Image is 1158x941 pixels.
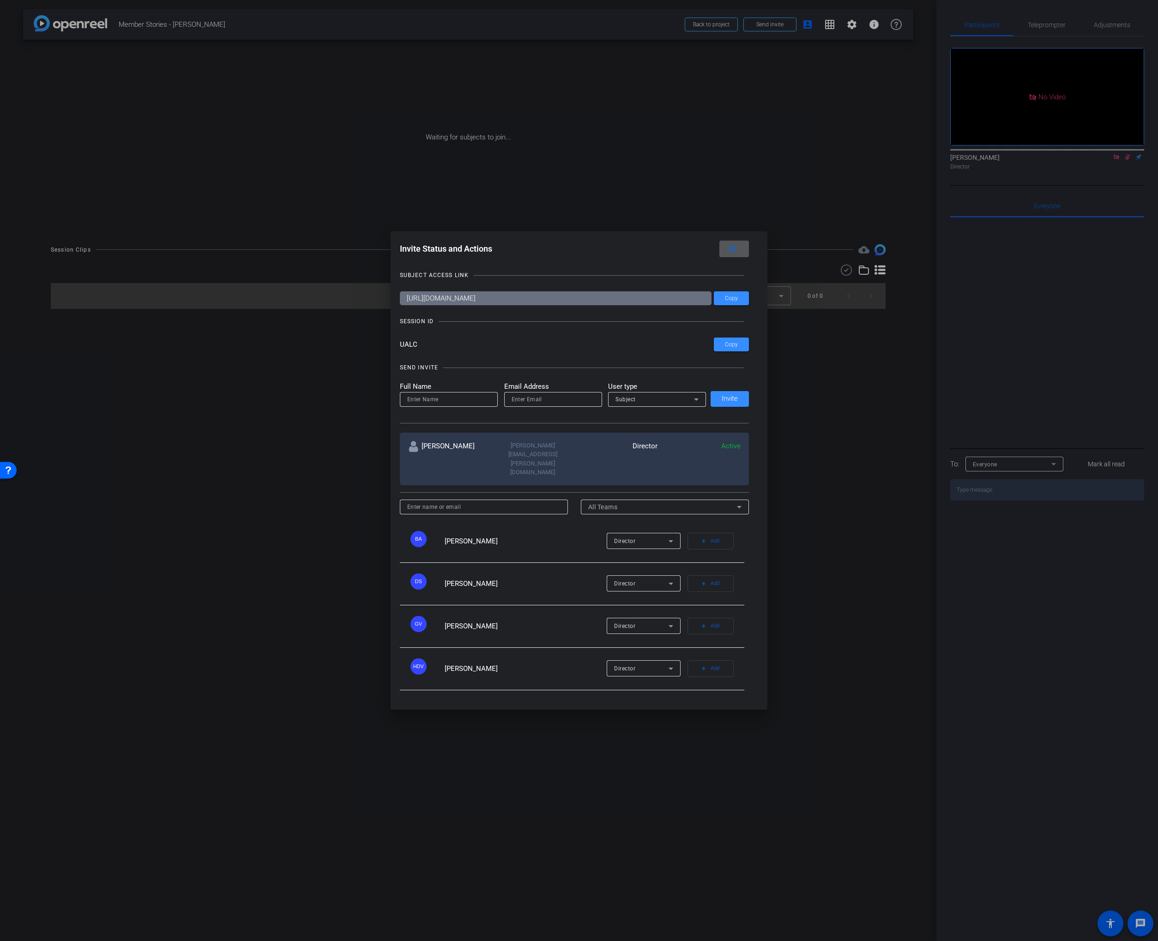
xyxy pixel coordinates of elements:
div: SESSION ID [400,317,434,326]
span: Director [614,623,635,629]
mat-label: User type [608,381,706,392]
openreel-title-line: SEND INVITE [400,363,749,372]
div: HDV [410,658,427,675]
span: Director [614,580,635,587]
mat-icon: add [700,580,707,587]
openreel-title-line: SUBJECT ACCESS LINK [400,271,749,280]
button: Copy [714,338,749,351]
button: Add [688,575,734,592]
div: BA [410,531,427,547]
input: Enter Name [407,394,490,405]
div: [PERSON_NAME] [408,441,491,477]
div: SEND INVITE [400,363,438,372]
button: Add [688,618,734,634]
span: Subject [615,396,636,403]
mat-label: Full Name [400,381,498,392]
div: Invite Status and Actions [400,241,749,257]
span: Director [614,665,635,672]
span: Copy [725,341,738,348]
button: Add [688,533,734,549]
span: Active [721,442,741,450]
span: Add [711,577,719,590]
mat-icon: add [700,665,707,672]
ngx-avatar: Hanno de Vos [410,658,442,675]
mat-icon: close [727,243,738,255]
mat-label: Email Address [504,381,602,392]
span: [PERSON_NAME] [445,579,498,588]
input: Enter name or email [407,501,561,513]
span: Add [711,620,719,633]
span: [PERSON_NAME] [445,664,498,673]
div: Director [574,441,657,477]
mat-icon: add [700,623,707,629]
span: Add [711,662,719,675]
ngx-avatar: Benjamin Allen [410,531,442,547]
mat-icon: add [700,538,707,544]
span: Director [614,538,635,544]
div: SUBJECT ACCESS LINK [400,271,469,280]
ngx-avatar: Dan Stevens [410,573,442,590]
span: [PERSON_NAME] [445,622,498,630]
openreel-title-line: SESSION ID [400,317,749,326]
span: All Teams [588,503,618,511]
div: [PERSON_NAME][EMAIL_ADDRESS][PERSON_NAME][DOMAIN_NAME] [491,441,574,477]
input: Enter Email [512,394,595,405]
button: Copy [714,291,749,305]
div: GV [410,616,427,632]
div: DS [410,573,427,590]
span: Copy [725,295,738,302]
span: [PERSON_NAME] [445,537,498,545]
button: Add [688,660,734,677]
span: Add [711,535,719,548]
ngx-avatar: Gert Viljoen [410,616,442,632]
